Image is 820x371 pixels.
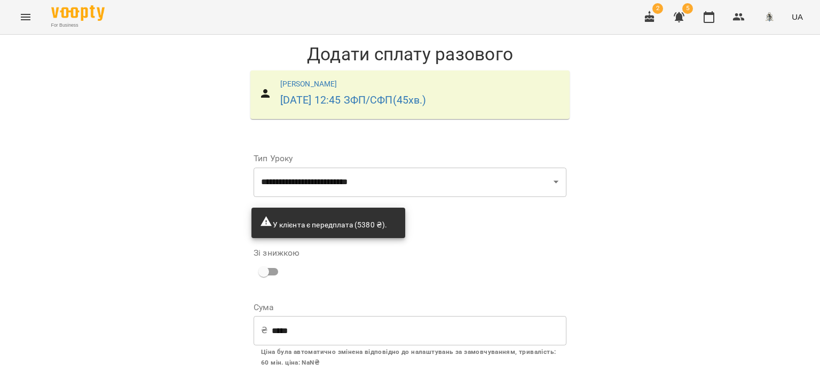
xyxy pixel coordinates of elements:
a: [DATE] 12:45 ЗФП/СФП(45хв.) [280,94,427,106]
label: Тип Уроку [254,154,566,163]
button: UA [787,7,807,27]
img: Voopty Logo [51,5,105,21]
span: UA [792,11,803,22]
b: Ціна була автоматично змінена відповідно до налаштувань за замовчуванням, тривалість: 60 мін. цін... [261,348,556,366]
img: 8c829e5ebed639b137191ac75f1a07db.png [762,10,777,25]
span: 5 [682,3,693,14]
label: Сума [254,303,566,312]
span: For Business [51,22,105,29]
p: ₴ [261,324,267,337]
span: У клієнта є передплата (5380 ₴). [260,220,387,229]
a: [PERSON_NAME] [280,80,337,88]
label: Зі знижкою [254,249,299,257]
span: 2 [652,3,663,14]
button: Menu [13,4,38,30]
h1: Додати сплату разового [245,43,575,65]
